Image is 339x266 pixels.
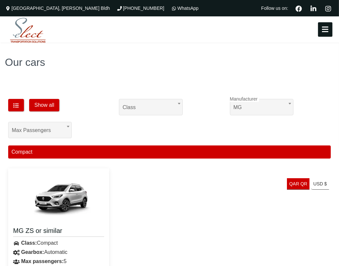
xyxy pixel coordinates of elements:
[8,238,109,248] div: Compact
[8,122,72,138] span: Max passengers
[323,5,334,12] a: Instagram
[234,99,290,116] span: MG
[308,5,319,12] a: Linkedin
[8,257,109,266] div: 5
[117,6,164,11] a: [PHONE_NUMBER]
[119,99,182,115] span: Class
[122,99,179,116] span: Class
[5,57,334,67] h1: Our cars
[230,96,259,102] label: Manufacturer
[13,226,104,237] a: MG ZS or similar
[287,178,310,190] a: QAR QR
[29,99,59,111] button: Show all
[293,5,305,12] a: Facebook
[171,6,199,11] a: WhatsApp
[8,145,331,159] div: Compact
[21,240,37,246] strong: Class:
[12,122,68,139] span: Max passengers
[230,99,293,115] span: MG
[311,178,329,190] a: USD $
[19,173,98,222] img: MG ZS or similar
[21,249,44,255] strong: Gearbox:
[21,258,64,264] strong: Max passengers:
[8,248,109,257] div: Automatic
[5,16,51,45] img: Select Rent a Car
